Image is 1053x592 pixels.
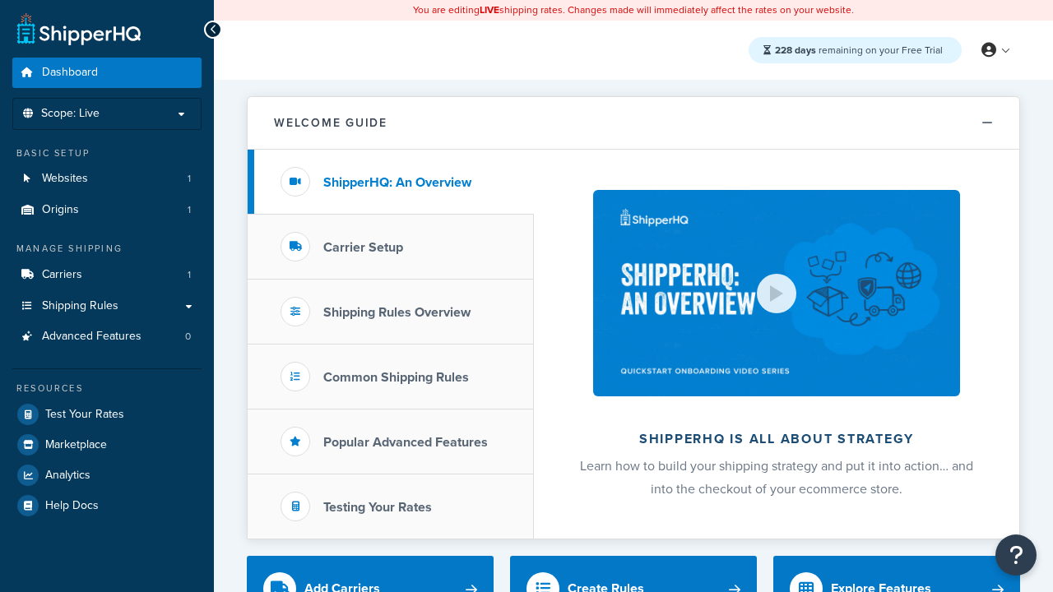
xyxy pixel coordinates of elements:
[12,260,202,290] li: Carriers
[274,117,387,129] h2: Welcome Guide
[775,43,816,58] strong: 228 days
[995,534,1037,576] button: Open Resource Center
[41,107,100,121] span: Scope: Live
[12,491,202,520] a: Help Docs
[593,190,960,396] img: ShipperHQ is all about strategy
[188,172,191,186] span: 1
[42,299,118,313] span: Shipping Rules
[12,382,202,395] div: Resources
[45,469,90,483] span: Analytics
[42,203,79,217] span: Origins
[12,321,202,352] a: Advanced Features0
[12,195,202,225] li: Origins
[12,430,202,460] a: Marketplace
[12,58,202,88] a: Dashboard
[12,400,202,429] a: Test Your Rates
[12,195,202,225] a: Origins1
[12,164,202,194] a: Websites1
[323,500,432,515] h3: Testing Your Rates
[248,97,1019,150] button: Welcome Guide
[775,43,943,58] span: remaining on your Free Trial
[45,408,124,422] span: Test Your Rates
[45,438,107,452] span: Marketplace
[42,330,141,344] span: Advanced Features
[188,268,191,282] span: 1
[12,146,202,160] div: Basic Setup
[42,268,82,282] span: Carriers
[323,175,471,190] h3: ShipperHQ: An Overview
[45,499,99,513] span: Help Docs
[580,456,973,498] span: Learn how to build your shipping strategy and put it into action… and into the checkout of your e...
[12,321,202,352] li: Advanced Features
[42,172,88,186] span: Websites
[185,330,191,344] span: 0
[12,460,202,490] a: Analytics
[323,305,471,320] h3: Shipping Rules Overview
[12,242,202,256] div: Manage Shipping
[188,203,191,217] span: 1
[42,66,98,80] span: Dashboard
[12,164,202,194] li: Websites
[12,291,202,321] a: Shipping Rules
[323,435,488,450] h3: Popular Advanced Features
[323,240,403,255] h3: Carrier Setup
[480,2,499,17] b: LIVE
[323,370,469,385] h3: Common Shipping Rules
[12,260,202,290] a: Carriers1
[578,432,976,446] h2: ShipperHQ is all about strategy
